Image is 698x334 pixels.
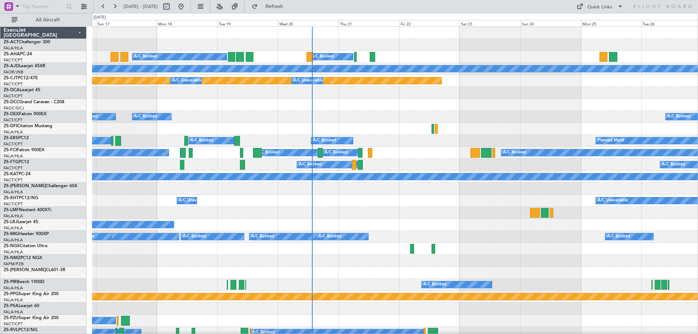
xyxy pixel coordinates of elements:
a: FACT/CPT [4,141,23,147]
a: ZS-PPGSuper King Air 200 [4,292,59,296]
a: FALA/HLA [4,309,23,315]
span: ZS-CJT [4,76,18,80]
div: A/C Unavailable [598,195,628,206]
div: Tue 19 [217,20,278,27]
span: ZS-MIG [4,232,19,236]
a: FACT/CPT [4,201,23,207]
div: Fri 22 [399,20,460,27]
a: ZS-ERSPC12 [4,136,29,140]
button: Refresh [248,1,292,12]
span: ZS-AJD [4,64,19,68]
a: FAPM/PZB [4,261,24,267]
div: A/C Unavailable [293,75,324,86]
a: ZS-KATPC-24 [4,172,31,176]
span: ZS-KHT [4,196,19,200]
span: ZS-DEX [4,112,19,116]
a: ZS-NGSCitation Ultra [4,244,47,248]
div: A/C Booked [257,147,280,158]
div: Wed 20 [278,20,338,27]
div: Sat 23 [460,20,520,27]
div: Mon 18 [157,20,217,27]
a: FAOR/JNB [4,69,23,75]
span: ZS-LMF [4,208,19,212]
a: ZS-PSALearjet 60 [4,304,39,308]
span: ZS-ACT [4,40,19,44]
a: FACT/CPT [4,117,23,123]
div: Thu 21 [338,20,399,27]
a: FALA/HLA [4,45,23,51]
a: FALA/HLA [4,285,23,291]
a: ZS-FTGPC12 [4,160,29,164]
div: A/C Booked [134,111,157,122]
a: FAGC/GCJ [4,105,24,111]
a: ZS-AJDLearjet 45XR [4,64,45,68]
div: A/C Booked [311,51,334,62]
a: ZS-RVLPC12/NG [4,328,37,332]
button: Quick Links [573,1,627,12]
a: ZS-ACTChallenger 300 [4,40,50,44]
a: FALA/HLA [4,153,23,159]
a: ZS-CJTPC12/47E [4,76,38,80]
div: Sun 17 [96,20,157,27]
span: ZS-PZU [4,316,19,320]
span: ZS-NMZ [4,256,20,260]
span: ZS-DFI [4,124,17,128]
button: All Aircraft [8,14,79,26]
div: A/C Booked [183,231,206,242]
a: FALA/HLA [4,225,23,231]
span: ZS-NGS [4,244,20,248]
span: ZS-AHA [4,52,20,56]
div: A/C Unavailable [179,195,209,206]
div: Quick Links [587,4,612,11]
div: [DATE] [93,15,106,21]
div: A/C Unavailable [172,75,202,86]
div: A/C Booked [667,111,690,122]
span: ZS-PIR [4,280,17,284]
span: ZS-FTG [4,160,19,164]
span: ZS-[PERSON_NAME] [4,184,46,188]
a: ZS-AHAPC-24 [4,52,32,56]
a: ZS-KHTPC12/NG [4,196,38,200]
a: ZS-NMZPC12 NGX [4,256,42,260]
input: Trip Number [22,1,64,12]
a: ZS-[PERSON_NAME]CL601-3R [4,268,65,272]
a: ZS-DCALearjet 45 [4,88,40,92]
span: ZS-RVL [4,328,18,332]
a: FALA/HLA [4,129,23,135]
a: ZS-DFICitation Mustang [4,124,52,128]
span: ZS-DCC [4,100,19,104]
span: ZS-KAT [4,172,19,176]
span: ZS-[PERSON_NAME] [4,268,46,272]
a: ZS-PZUSuper King Air 200 [4,316,59,320]
div: A/C Booked [503,147,526,158]
span: [DATE] - [DATE] [124,3,158,10]
a: FALA/HLA [4,237,23,243]
a: FALA/HLA [4,297,23,303]
div: A/C Booked [424,279,446,290]
a: FACT/CPT [4,177,23,183]
div: A/C Booked [134,51,157,62]
a: ZS-DEXFalcon 900EX [4,112,47,116]
span: ZS-FCI [4,148,17,152]
div: Mon 25 [581,20,642,27]
div: A/C Booked [607,231,630,242]
a: FALA/HLA [4,249,23,255]
a: FACT/CPT [4,81,23,87]
span: ZS-PSA [4,304,19,308]
div: A/C Booked [662,159,685,170]
span: ZS-PPG [4,292,19,296]
a: FALA/HLA [4,189,23,195]
div: A/C Booked [190,135,213,146]
a: FALA/HLA [4,213,23,219]
a: ZS-PIRBeech 1900D [4,280,44,284]
a: ZS-DCCGrand Caravan - C208 [4,100,64,104]
a: ZS-LRJLearjet 45 [4,220,38,224]
span: Refresh [259,4,290,9]
a: FACT/CPT [4,321,23,327]
a: FACT/CPT [4,57,23,63]
a: FACT/CPT [4,93,23,99]
a: ZS-MIGHawker 900XP [4,232,49,236]
div: A/C Booked [299,159,322,170]
a: ZS-LMFNextant 400XTi [4,208,51,212]
span: ZS-DCA [4,88,20,92]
